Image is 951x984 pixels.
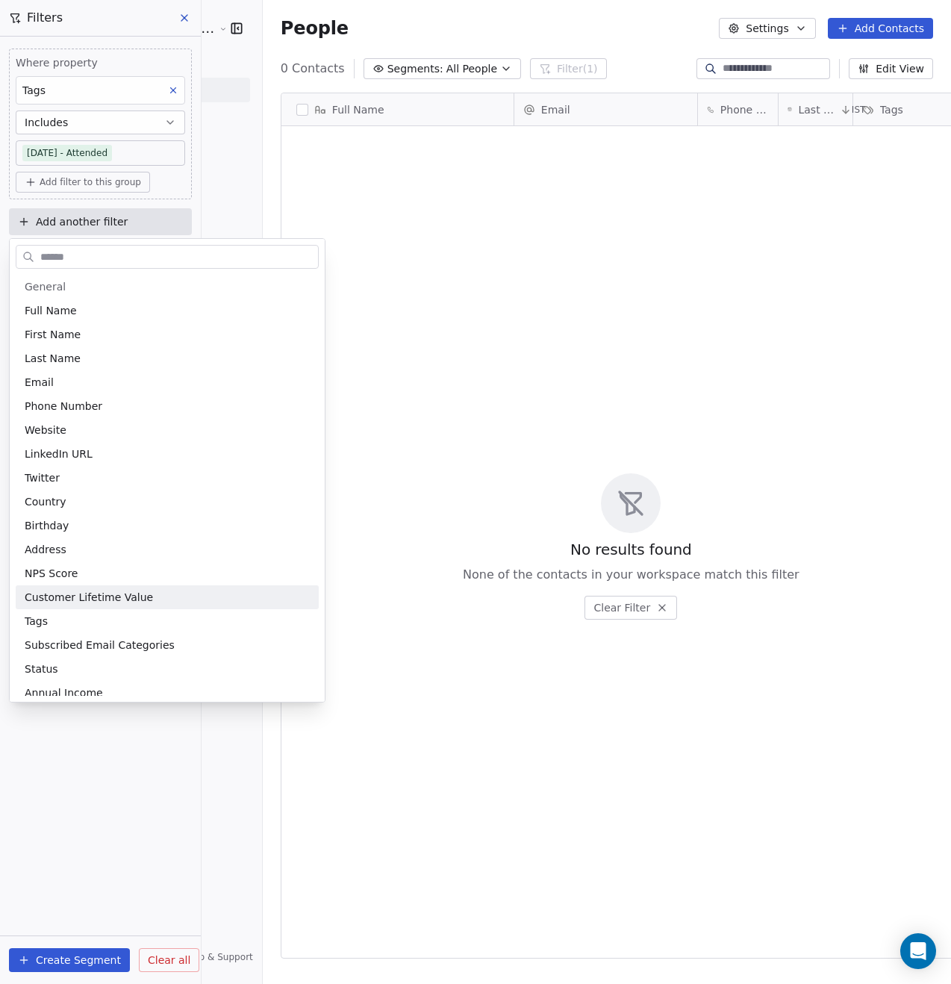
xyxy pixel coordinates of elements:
[25,446,93,461] span: LinkedIn URL
[25,590,153,605] span: Customer Lifetime Value
[25,494,66,509] span: Country
[25,303,77,318] span: Full Name
[25,470,60,485] span: Twitter
[25,399,102,414] span: Phone Number
[25,685,103,700] span: Annual Income
[25,638,175,653] span: Subscribed Email Categories
[25,566,78,581] span: NPS Score
[25,614,48,629] span: Tags
[25,661,58,676] span: Status
[25,423,66,437] span: Website
[25,279,66,294] span: General
[25,375,54,390] span: Email
[25,542,66,557] span: Address
[25,327,81,342] span: First Name
[25,351,81,366] span: Last Name
[25,518,69,533] span: Birthday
